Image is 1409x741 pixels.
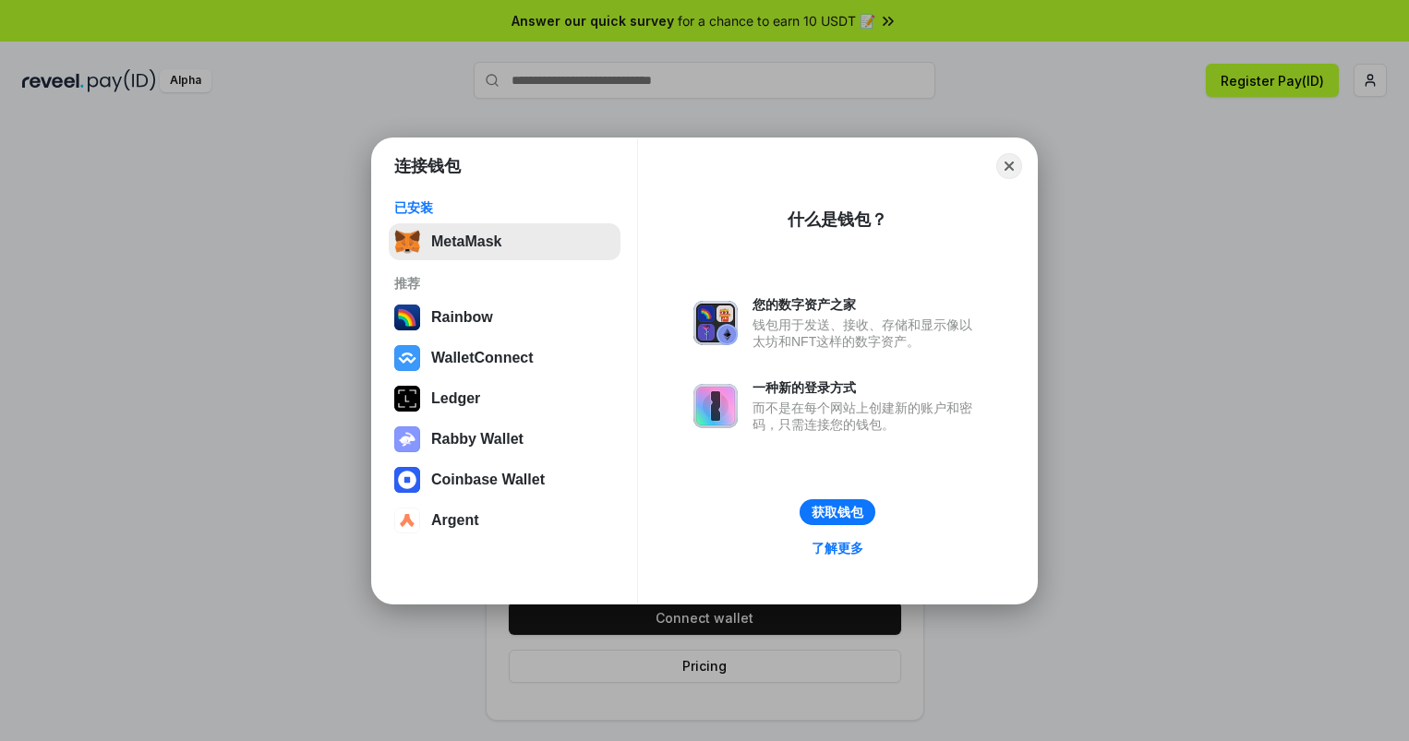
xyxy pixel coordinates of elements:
div: 钱包用于发送、接收、存储和显示像以太坊和NFT这样的数字资产。 [753,317,981,350]
div: Ledger [431,390,480,407]
button: MetaMask [389,223,620,260]
div: 获取钱包 [812,504,863,520]
img: svg+xml,%3Csvg%20width%3D%22120%22%20height%3D%22120%22%20viewBox%3D%220%200%20120%20120%22%20fil... [394,305,420,330]
div: 一种新的登录方式 [753,379,981,396]
button: Coinbase Wallet [389,461,620,498]
div: MetaMask [431,233,501,250]
h1: 连接钱包 [394,155,461,177]
button: Argent [389,502,620,539]
button: Rabby Wallet [389,421,620,458]
div: Rainbow [431,309,493,326]
button: 获取钱包 [800,499,875,525]
div: 已安装 [394,199,615,216]
img: svg+xml,%3Csvg%20xmlns%3D%22http%3A%2F%2Fwww.w3.org%2F2000%2Fsvg%22%20width%3D%2228%22%20height%3... [394,386,420,412]
img: svg+xml,%3Csvg%20xmlns%3D%22http%3A%2F%2Fwww.w3.org%2F2000%2Fsvg%22%20fill%3D%22none%22%20viewBox... [693,384,738,428]
div: 而不是在每个网站上创建新的账户和密码，只需连接您的钱包。 [753,400,981,433]
img: svg+xml,%3Csvg%20width%3D%2228%22%20height%3D%2228%22%20viewBox%3D%220%200%2028%2028%22%20fill%3D... [394,508,420,533]
a: 了解更多 [801,536,874,560]
img: svg+xml,%3Csvg%20fill%3D%22none%22%20height%3D%2233%22%20viewBox%3D%220%200%2035%2033%22%20width%... [394,229,420,255]
button: WalletConnect [389,340,620,376]
div: Coinbase Wallet [431,472,545,488]
div: 什么是钱包？ [788,209,887,231]
button: Ledger [389,380,620,417]
div: Argent [431,512,479,529]
button: Close [996,153,1022,179]
div: 推荐 [394,275,615,292]
div: WalletConnect [431,350,534,366]
img: svg+xml,%3Csvg%20xmlns%3D%22http%3A%2F%2Fwww.w3.org%2F2000%2Fsvg%22%20fill%3D%22none%22%20viewBox... [394,426,420,452]
img: svg+xml,%3Csvg%20width%3D%2228%22%20height%3D%2228%22%20viewBox%3D%220%200%2028%2028%22%20fill%3D... [394,467,420,493]
div: 您的数字资产之家 [753,296,981,313]
div: 了解更多 [812,540,863,556]
img: svg+xml,%3Csvg%20width%3D%2228%22%20height%3D%2228%22%20viewBox%3D%220%200%2028%2028%22%20fill%3D... [394,345,420,371]
div: Rabby Wallet [431,431,524,448]
img: svg+xml,%3Csvg%20xmlns%3D%22http%3A%2F%2Fwww.w3.org%2F2000%2Fsvg%22%20fill%3D%22none%22%20viewBox... [693,301,738,345]
button: Rainbow [389,299,620,336]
